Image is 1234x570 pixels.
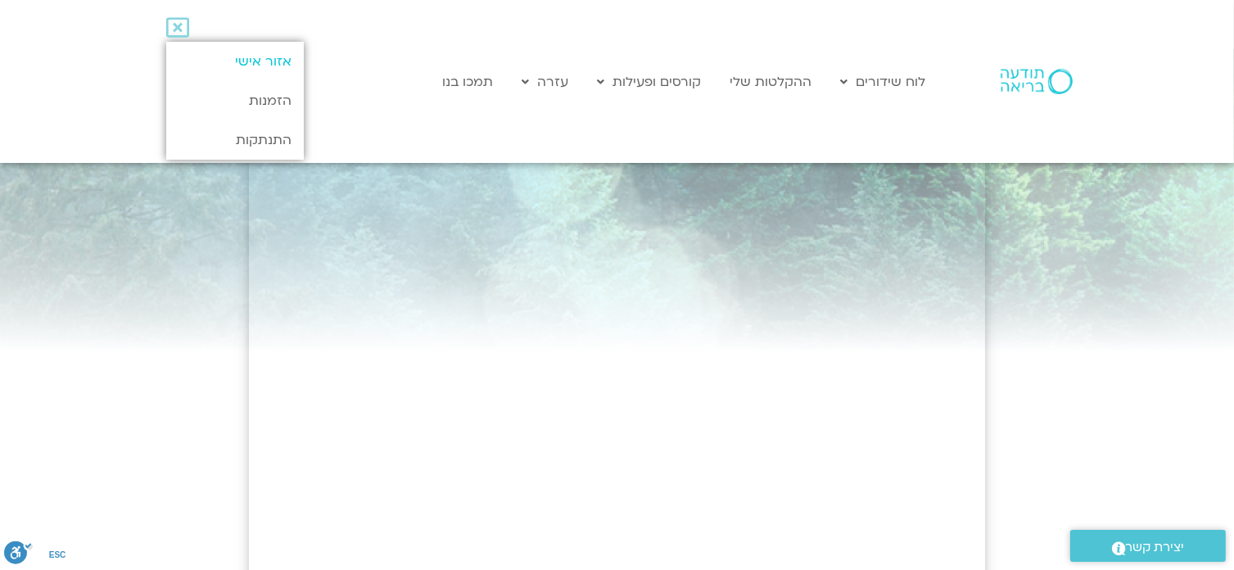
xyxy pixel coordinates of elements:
[1001,69,1073,93] img: תודעה בריאה
[513,66,576,97] a: עזרה
[1070,530,1226,562] a: יצירת קשר
[833,66,934,97] a: לוח שידורים
[166,120,303,160] a: התנתקות
[166,42,303,81] a: אזור אישי
[722,66,820,97] a: ההקלטות שלי
[1126,536,1185,559] span: יצירת קשר
[166,81,303,120] a: הזמנות
[434,66,501,97] a: תמכו בנו
[589,66,710,97] a: קורסים ופעילות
